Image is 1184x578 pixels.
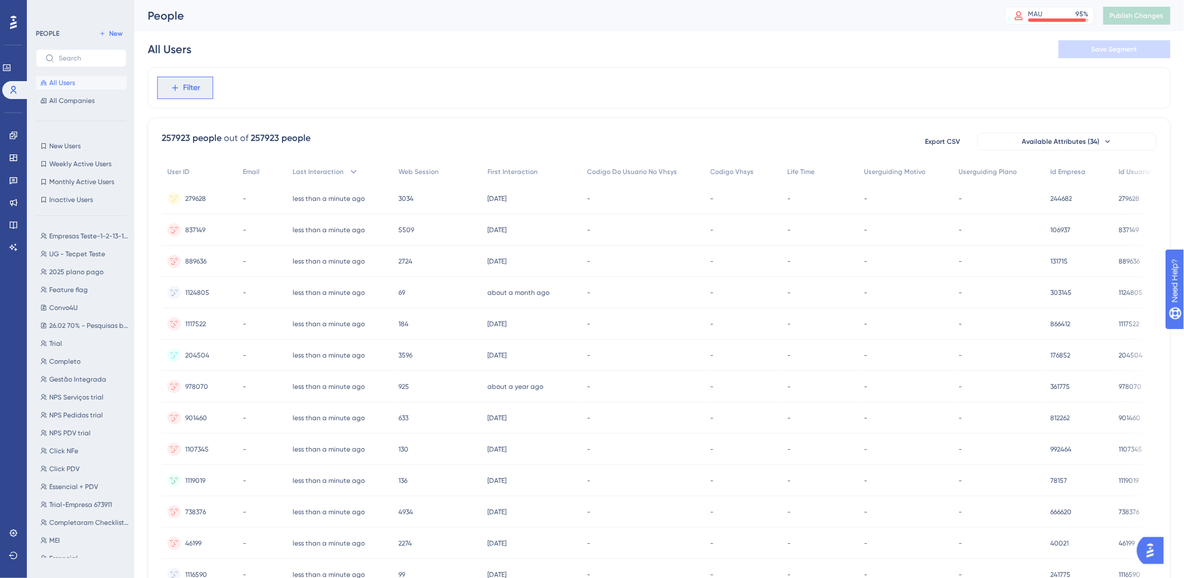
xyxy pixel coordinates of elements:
span: Gestão Integrada [49,375,106,384]
div: All Users [148,41,191,57]
button: New Users [36,139,126,153]
span: - [959,445,962,454]
span: Save Segment [1092,45,1138,54]
span: 3596 [398,351,412,360]
time: [DATE] [488,257,507,265]
button: All Users [36,76,126,90]
span: - [243,539,246,548]
span: All Users [49,78,75,87]
span: - [959,507,962,516]
span: - [711,351,714,360]
span: - [864,507,867,516]
span: - [787,445,791,454]
span: - [864,225,867,234]
span: 4934 [398,507,413,516]
span: 106937 [1050,225,1070,234]
span: 889636 [185,257,206,266]
span: - [711,413,714,422]
button: Monthly Active Users [36,175,126,189]
div: 257923 people [251,131,311,145]
span: - [864,476,867,485]
button: Publish Changes [1103,7,1171,25]
span: 978070 [185,382,208,391]
time: less than a minute ago [293,257,365,265]
span: - [959,194,962,203]
span: UG - Tecpet Teste [49,250,105,259]
span: 837149 [185,225,205,234]
button: NPS Serviços trial [36,391,133,404]
time: less than a minute ago [293,195,365,203]
span: Codigo Do Usuario No Vhsys [587,167,677,176]
span: NPS PDV trial [49,429,91,438]
span: - [864,539,867,548]
button: Click NFe [36,444,133,458]
span: Codigo Vhsys [711,167,754,176]
span: 130 [398,445,408,454]
span: 738376 [1119,507,1140,516]
button: Completaram Checklist Inicial [36,516,133,529]
span: 244682 [1050,194,1072,203]
span: 1117522 [1119,319,1140,328]
input: Search [59,54,117,62]
button: Trial [36,337,133,350]
span: 46199 [1119,539,1135,548]
span: Weekly Active Users [49,159,111,168]
span: - [959,539,962,548]
span: 837149 [1119,225,1139,234]
span: Trial [49,339,62,348]
span: - [711,382,714,391]
span: 136 [398,476,407,485]
span: - [587,476,590,485]
span: Web Session [398,167,439,176]
div: 257923 people [162,131,222,145]
span: - [787,413,791,422]
button: Essencial [36,552,133,565]
span: Completo [49,357,81,366]
span: Inactive Users [49,195,93,204]
span: - [787,225,791,234]
time: less than a minute ago [293,226,365,234]
button: NPS Pedidos trial [36,408,133,422]
span: - [864,319,867,328]
button: Essencial + PDV [36,480,133,494]
span: - [864,194,867,203]
span: - [959,413,962,422]
span: Userguiding Plano [959,167,1017,176]
span: 26.02 70% - Pesquisas base EPP [49,321,129,330]
span: 184 [398,319,408,328]
span: 901460 [1119,413,1141,422]
span: Empresas Teste-1-2-13-1214-12131215 [49,232,129,241]
span: 361775 [1050,382,1070,391]
button: Click PDV [36,462,133,476]
button: All Companies [36,94,126,107]
button: Completo [36,355,133,368]
span: 633 [398,413,408,422]
span: 279628 [1119,194,1140,203]
span: 1117522 [185,319,206,328]
span: - [243,351,246,360]
span: - [864,351,867,360]
time: less than a minute ago [293,445,365,453]
button: 2025 plano pago [36,265,133,279]
button: Available Attributes (34) [978,133,1157,151]
time: less than a minute ago [293,351,365,359]
button: Inactive Users [36,193,126,206]
span: - [587,225,590,234]
span: - [711,319,714,328]
span: New [109,29,123,38]
span: Last Interaction [293,167,344,176]
button: New [95,27,126,40]
span: Life Time [787,167,815,176]
span: - [787,382,791,391]
span: NPS Serviços trial [49,393,104,402]
span: Email [243,167,260,176]
span: - [864,445,867,454]
span: Convo4U [49,303,78,312]
span: - [787,507,791,516]
time: [DATE] [488,539,507,547]
span: 978070 [1119,382,1142,391]
span: Id Usuario [1119,167,1151,176]
button: Empresas Teste-1-2-13-1214-12131215 [36,229,133,243]
button: UG - Tecpet Teste [36,247,133,261]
